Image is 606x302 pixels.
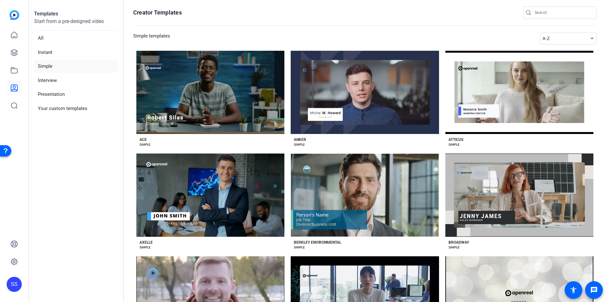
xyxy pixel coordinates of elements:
[590,286,598,294] mat-icon: message
[294,142,305,147] div: SIMPLE
[535,9,591,16] input: Search
[543,36,550,41] span: A-Z
[445,154,593,237] button: Template image
[133,32,170,44] h3: Simple templates
[140,245,151,250] div: SIMPLE
[294,245,305,250] div: SIMPLE
[294,240,341,245] div: BERKLEY ENVIRONMENTAL
[34,60,118,73] li: Simple
[34,102,118,115] li: Your custom templates
[291,154,439,237] button: Template image
[9,10,19,20] img: blue-gradient.svg
[291,51,439,134] button: Template image
[34,11,58,17] strong: Templates
[34,88,118,101] li: Presentation
[449,245,460,250] div: SIMPLE
[449,137,463,142] div: ATTICUS
[34,46,118,59] li: Instant
[34,74,118,87] li: Interview
[449,240,469,245] div: BROADWAY
[133,9,182,16] h1: Creator Templates
[7,277,22,292] div: SS
[136,51,284,134] button: Template image
[34,18,118,31] p: Start from a pre-designed video
[140,142,151,147] div: SIMPLE
[449,142,460,147] div: SIMPLE
[140,137,147,142] div: ACE
[570,286,577,294] mat-icon: accessibility
[294,137,306,142] div: ANKER
[34,32,118,45] li: All
[445,51,593,134] button: Template image
[140,240,153,245] div: AXELLE
[136,154,284,237] button: Template image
